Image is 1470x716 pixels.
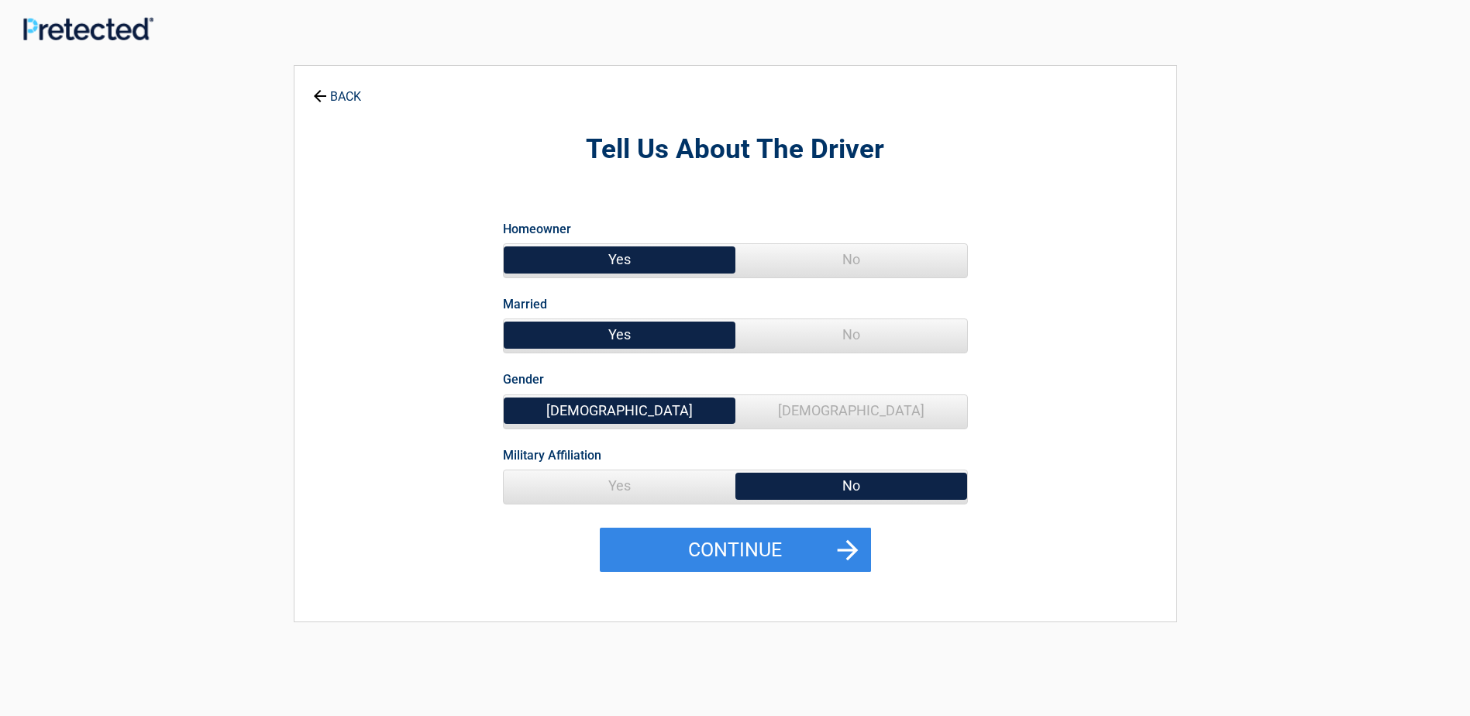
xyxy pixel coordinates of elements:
h2: Tell Us About The Driver [380,132,1091,168]
span: Yes [504,470,735,501]
a: BACK [310,76,364,103]
span: No [735,470,967,501]
label: Married [503,294,547,315]
button: Continue [600,528,871,573]
span: No [735,319,967,350]
label: Homeowner [503,219,571,239]
label: Military Affiliation [503,445,601,466]
span: Yes [504,319,735,350]
label: Gender [503,369,544,390]
span: [DEMOGRAPHIC_DATA] [504,395,735,426]
img: Main Logo [23,17,153,40]
span: Yes [504,244,735,275]
span: No [735,244,967,275]
span: [DEMOGRAPHIC_DATA] [735,395,967,426]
